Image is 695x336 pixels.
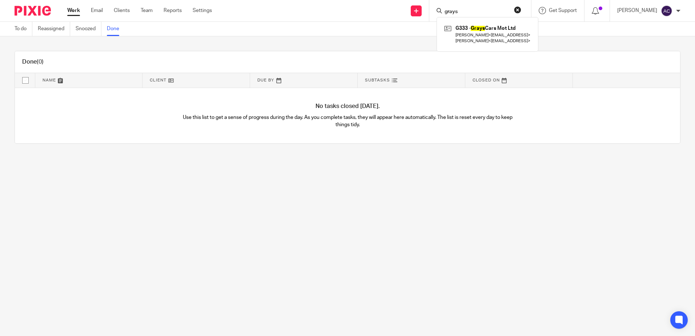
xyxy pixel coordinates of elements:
[76,22,101,36] a: Snoozed
[15,6,51,16] img: Pixie
[549,8,577,13] span: Get Support
[38,22,70,36] a: Reassigned
[181,114,514,129] p: Use this list to get a sense of progress during the day. As you complete tasks, they will appear ...
[15,22,32,36] a: To do
[444,9,509,15] input: Search
[37,59,44,65] span: (0)
[114,7,130,14] a: Clients
[514,6,521,13] button: Clear
[107,22,125,36] a: Done
[661,5,672,17] img: svg%3E
[15,103,680,110] h4: No tasks closed [DATE].
[193,7,212,14] a: Settings
[141,7,153,14] a: Team
[164,7,182,14] a: Reports
[617,7,657,14] p: [PERSON_NAME]
[91,7,103,14] a: Email
[67,7,80,14] a: Work
[365,78,390,82] span: Subtasks
[22,58,44,66] h1: Done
